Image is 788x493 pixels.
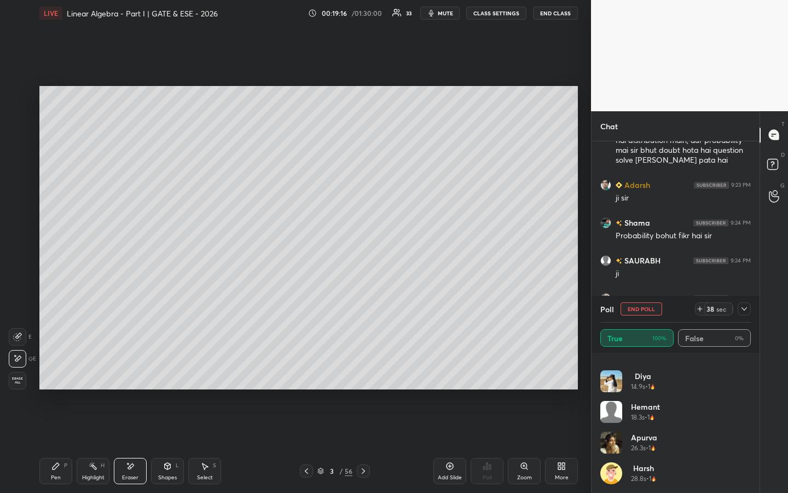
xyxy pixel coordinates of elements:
[213,463,216,468] div: S
[648,443,651,453] h5: 1
[326,468,337,474] div: 3
[780,181,785,190] p: G
[631,462,656,474] h4: Harsh
[616,193,751,204] div: ji sir
[592,141,760,410] div: grid
[648,382,650,392] h5: 1
[631,412,645,422] h5: 18.3s
[600,401,622,423] img: default.png
[9,328,32,346] div: E
[592,112,627,141] p: Chat
[9,377,26,385] span: Erase all
[622,293,646,304] h6: Aman
[555,475,569,480] div: More
[645,382,648,392] h5: •
[600,432,622,454] img: 04c93476cf63436191e7db7c72d3d3db.jpg
[731,219,751,226] div: 9:24 PM
[694,181,729,188] img: 4P8fHbbgJtejmAAAAAElFTkSuQmCC
[616,220,622,226] img: no-rating-badge.077c3623.svg
[781,151,785,159] p: D
[101,463,105,468] div: H
[600,255,611,266] img: default.png
[646,474,649,484] h5: •
[650,415,654,420] img: streak-poll-icon.44701ccd.svg
[82,475,105,480] div: Highlight
[781,120,785,128] p: T
[339,468,343,474] div: /
[631,401,660,412] h4: Hemant
[67,8,218,19] h4: Linear Algebra - Part I | GATE & ESE - 2026
[622,255,660,266] h6: SAURABH
[693,257,728,263] img: 4P8fHbbgJtejmAAAAAElFTkSuQmCC
[466,7,526,20] button: CLASS SETTINGS
[9,350,36,368] div: E
[651,476,656,481] img: streak-poll-icon.44701ccd.svg
[51,475,61,480] div: Pen
[650,384,655,389] img: streak-poll-icon.44701ccd.svg
[176,463,179,468] div: L
[631,382,645,392] h5: 14.9s
[600,370,622,392] img: 3
[693,219,728,226] img: 4P8fHbbgJtejmAAAAAElFTkSuQmCC
[706,305,715,313] div: 38
[600,362,751,493] div: grid
[600,462,622,484] img: 41653884_ED869839-46DA-4B88-AD0B-DD857C32E173.png
[438,475,462,480] div: Add Slide
[631,370,655,382] h4: Diya
[645,412,647,422] h5: •
[616,182,622,188] img: Learner_Badge_beginner_1_8b307cf2a0.svg
[64,463,67,468] div: P
[616,231,751,242] div: Probability bohut fikr hai sir
[731,295,751,301] div: 9:24 PM
[158,475,177,480] div: Shapes
[420,7,460,20] button: mute
[600,303,614,315] h4: Poll
[600,179,611,190] img: d5ed6497800e4cf1b229188749aa9812.jpg
[122,475,138,480] div: Eraser
[622,217,650,228] h6: Shama
[731,257,751,263] div: 9:24 PM
[533,7,578,20] button: End Class
[649,474,651,484] h5: 1
[631,443,646,453] h5: 26.3s
[197,475,213,480] div: Select
[646,443,648,453] h5: •
[631,432,657,443] h4: Apurva
[651,445,656,451] img: streak-poll-icon.44701ccd.svg
[406,10,412,16] div: 33
[616,258,622,264] img: no-rating-badge.077c3623.svg
[438,9,453,17] span: mute
[39,7,62,20] div: LIVE
[616,125,751,166] div: Sir probability mai bhut problem hoti hai distribution main, aur probability mai sir bhut doubt h...
[621,302,662,316] button: End Poll
[647,412,650,422] h5: 1
[345,466,352,476] div: 56
[517,475,532,480] div: Zoom
[616,268,751,279] div: ji
[731,181,751,188] div: 9:23 PM
[693,295,728,301] img: 4P8fHbbgJtejmAAAAAElFTkSuQmCC
[715,305,728,313] div: sec
[600,217,611,228] img: 3
[631,474,646,484] h5: 28.8s
[622,179,650,191] h6: Adarsh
